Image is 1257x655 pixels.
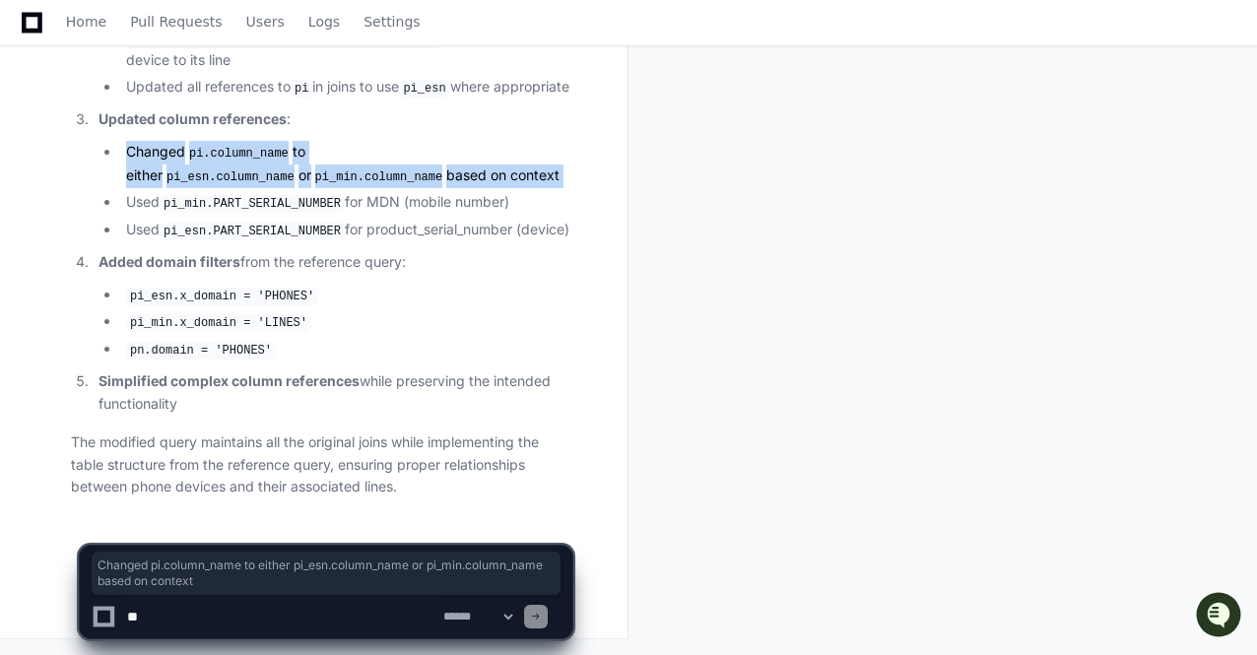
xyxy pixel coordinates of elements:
[399,80,449,98] code: pi_esn
[364,16,420,28] span: Settings
[20,20,59,59] img: PlayerZero
[126,288,318,305] code: pi_esn.x_domain = 'PHONES'
[163,168,298,186] code: pi_esn.column_name
[126,31,439,48] code: pi_esn.objid = pi_min.part_to_esn2part_inst
[126,342,276,360] code: pn.domain = 'PHONES'
[160,195,345,213] code: pi_min.PART_SERIAL_NUMBER
[291,80,312,98] code: pi
[99,110,287,127] strong: Updated column references
[99,251,572,274] p: from the reference query:
[67,166,286,182] div: We're offline, but we'll be back soon!
[66,16,106,28] span: Home
[311,168,447,186] code: pi_min.column_name
[99,372,360,389] strong: Simplified complex column references
[120,191,572,215] li: Used for MDN (mobile number)
[20,147,55,182] img: 1756235613930-3d25f9e4-fa56-45dd-b3ad-e072dfbd1548
[246,16,285,28] span: Users
[71,431,572,498] p: The modified query maintains all the original joins while implementing the table structure from t...
[160,223,345,240] code: pi_esn.PART_SERIAL_NUMBER
[20,79,359,110] div: Welcome
[196,207,238,222] span: Pylon
[335,153,359,176] button: Start new chat
[1194,590,1247,643] iframe: Open customer support
[98,557,555,589] span: Changed pi.column_name to either pi_esn.column_name or pi_min.column_name based on context
[99,370,572,416] p: while preserving the intended functionality
[67,147,323,166] div: Start new chat
[120,27,572,72] li: to connect the device to its line
[99,108,572,131] p: :
[139,206,238,222] a: Powered byPylon
[126,314,311,332] code: pi_min.x_domain = 'LINES'
[120,76,572,99] li: Updated all references to in joins to use where appropriate
[185,145,293,163] code: pi.column_name
[120,219,572,242] li: Used for product_serial_number (device)
[308,16,340,28] span: Logs
[99,253,240,270] strong: Added domain filters
[130,16,222,28] span: Pull Requests
[120,141,572,187] li: Changed to either or based on context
